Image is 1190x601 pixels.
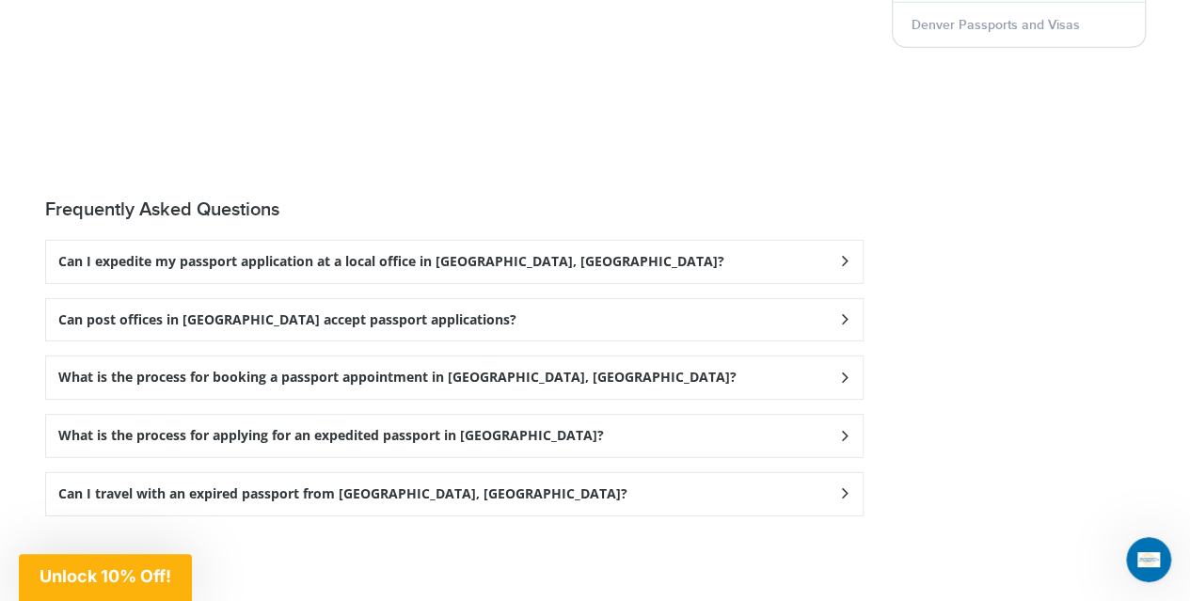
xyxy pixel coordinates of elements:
[1126,537,1171,582] iframe: Intercom live chat
[58,486,627,502] h3: Can I travel with an expired passport from [GEOGRAPHIC_DATA], [GEOGRAPHIC_DATA]?
[58,254,724,270] h3: Can I expedite my passport application at a local office in [GEOGRAPHIC_DATA], [GEOGRAPHIC_DATA]?
[19,554,192,601] div: Unlock 10% Off!
[58,312,516,328] h3: Can post offices in [GEOGRAPHIC_DATA] accept passport applications?
[40,566,171,586] span: Unlock 10% Off!
[58,370,737,386] h3: What is the process for booking a passport appointment in [GEOGRAPHIC_DATA], [GEOGRAPHIC_DATA]?
[58,428,604,444] h3: What is the process for applying for an expedited passport in [GEOGRAPHIC_DATA]?
[912,17,1080,33] a: Denver Passports and Visas
[45,198,864,221] h2: Frequently Asked Questions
